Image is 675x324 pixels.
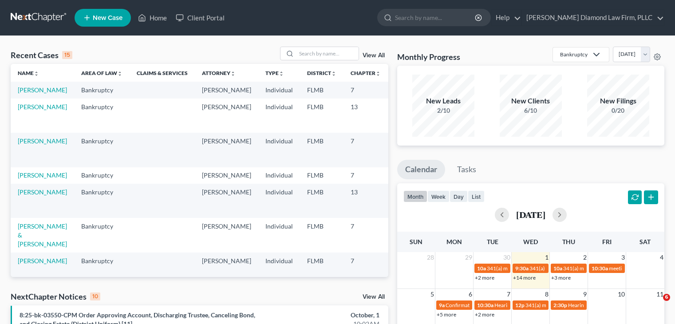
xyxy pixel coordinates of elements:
[553,265,562,272] span: 10a
[363,294,385,300] a: View All
[523,238,538,245] span: Wed
[81,70,122,76] a: Area of Lawunfold_more
[258,99,300,133] td: Individual
[525,302,611,308] span: 341(a) meeting for [PERSON_NAME]
[331,71,336,76] i: unfold_more
[522,10,664,26] a: [PERSON_NAME] Diamond Law Firm, PLLC
[363,52,385,59] a: View All
[279,71,284,76] i: unfold_more
[258,167,300,184] td: Individual
[395,9,476,26] input: Search by name...
[427,190,450,202] button: week
[18,70,39,76] a: Nameunfold_more
[437,311,456,318] a: +5 more
[560,51,588,58] div: Bankruptcy
[582,289,588,300] span: 9
[515,265,529,272] span: 9:30a
[412,106,474,115] div: 2/10
[195,99,258,133] td: [PERSON_NAME]
[375,71,381,76] i: unfold_more
[639,238,651,245] span: Sat
[449,160,484,179] a: Tasks
[544,252,549,263] span: 1
[592,265,608,272] span: 10:30a
[300,82,343,98] td: FLMB
[513,274,536,281] a: +14 more
[388,218,430,252] td: 8:25-bk-06316-RCT
[491,10,521,26] a: Help
[587,106,649,115] div: 0/20
[464,252,473,263] span: 29
[195,82,258,98] td: [PERSON_NAME]
[388,99,430,133] td: 8:25-bk-06283-CED
[351,70,381,76] a: Chapterunfold_more
[258,184,300,218] td: Individual
[343,82,388,98] td: 7
[11,291,100,302] div: NextChapter Notices
[397,51,460,62] h3: Monthly Progress
[343,167,388,184] td: 7
[397,160,445,179] a: Calendar
[388,253,430,287] td: 8:25-bk-06294-CPM
[450,190,468,202] button: day
[258,133,300,167] td: Individual
[617,289,626,300] span: 10
[645,294,666,315] iframe: Intercom live chat
[426,252,435,263] span: 28
[388,184,430,218] td: 8:25-bk-06285-CED
[494,302,611,308] span: Hearing for [PERSON_NAME] & [PERSON_NAME]
[195,167,258,184] td: [PERSON_NAME]
[62,51,72,59] div: 15
[587,96,649,106] div: New Filings
[430,289,435,300] span: 5
[659,252,664,263] span: 4
[18,222,67,248] a: [PERSON_NAME] & [PERSON_NAME]
[500,106,562,115] div: 6/10
[74,99,130,133] td: Bankruptcy
[300,218,343,252] td: FLMB
[18,171,67,179] a: [PERSON_NAME]
[18,188,67,196] a: [PERSON_NAME]
[195,133,258,167] td: [PERSON_NAME]
[412,96,474,106] div: New Leads
[300,253,343,287] td: FLMB
[487,238,498,245] span: Tue
[195,184,258,218] td: [PERSON_NAME]
[410,238,422,245] span: Sun
[487,265,572,272] span: 341(a) meeting for [PERSON_NAME]
[258,218,300,252] td: Individual
[468,289,473,300] span: 6
[343,218,388,252] td: 7
[265,311,379,320] div: October, 1
[195,218,258,252] td: [PERSON_NAME]
[300,167,343,184] td: FLMB
[516,210,545,219] h2: [DATE]
[515,302,525,308] span: 12p
[258,82,300,98] td: Individual
[202,70,236,76] a: Attorneyunfold_more
[500,96,562,106] div: New Clients
[529,265,615,272] span: 341(a) meeting for [PERSON_NAME]
[446,238,462,245] span: Mon
[602,238,612,245] span: Fri
[562,238,575,245] span: Thu
[468,190,485,202] button: list
[477,302,493,308] span: 10:30a
[663,294,670,301] span: 6
[439,302,445,308] span: 9a
[553,302,567,308] span: 2:30p
[477,265,486,272] span: 10a
[502,252,511,263] span: 30
[343,99,388,133] td: 13
[90,292,100,300] div: 10
[388,133,430,167] td: 8:25-bk-06339-RCT
[300,99,343,133] td: FLMB
[74,184,130,218] td: Bankruptcy
[74,167,130,184] td: Bankruptcy
[403,190,427,202] button: month
[563,265,649,272] span: 341(a) meeting for [PERSON_NAME]
[258,253,300,287] td: Individual
[475,311,494,318] a: +2 more
[11,50,72,60] div: Recent Cases
[582,252,588,263] span: 2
